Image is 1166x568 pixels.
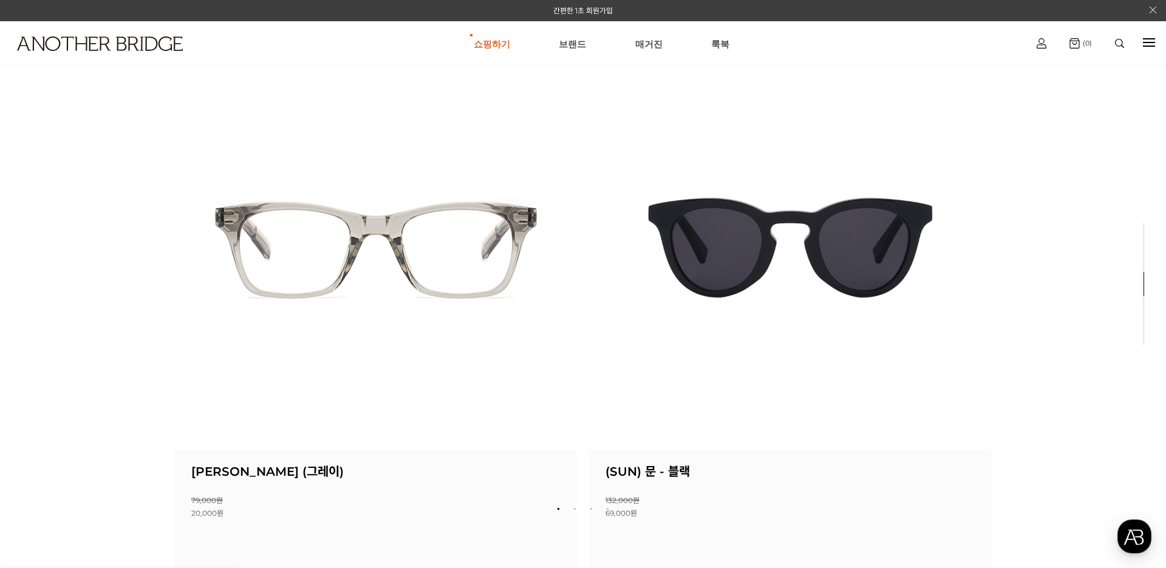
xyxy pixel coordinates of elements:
[605,496,639,505] span: 132,000원
[191,464,344,479] span: [PERSON_NAME] (그레이)
[157,385,233,415] a: 설정
[589,48,991,450] img: MOON SUNGLASSES - 블랙 색상의 모던한 여름 액세서리 이미지
[605,464,690,479] span: (SUN) 문 - 블랙
[191,468,344,478] a: [PERSON_NAME] (그레이)
[1069,38,1080,49] img: cart
[605,468,690,478] a: (SUN) 문 - 블랙
[6,36,181,81] a: logo
[188,403,202,413] span: 설정
[559,22,586,66] a: 브랜드
[4,385,80,415] a: 홈
[17,36,183,51] img: logo
[1037,38,1046,49] img: cart
[80,385,157,415] a: 대화
[191,496,223,505] span: 79,000원
[111,404,126,413] span: 대화
[1080,39,1092,47] span: (0)
[553,6,613,15] a: 간편한 1초 회원가입
[635,22,663,66] a: 매거진
[38,403,46,413] span: 홈
[711,22,729,66] a: 룩북
[1069,38,1092,49] a: (0)
[1115,39,1124,48] img: search
[175,48,577,450] img: 체스키 글라스 - 그레이 색상의 세련된 안경 프레임
[474,22,510,66] a: 쇼핑하기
